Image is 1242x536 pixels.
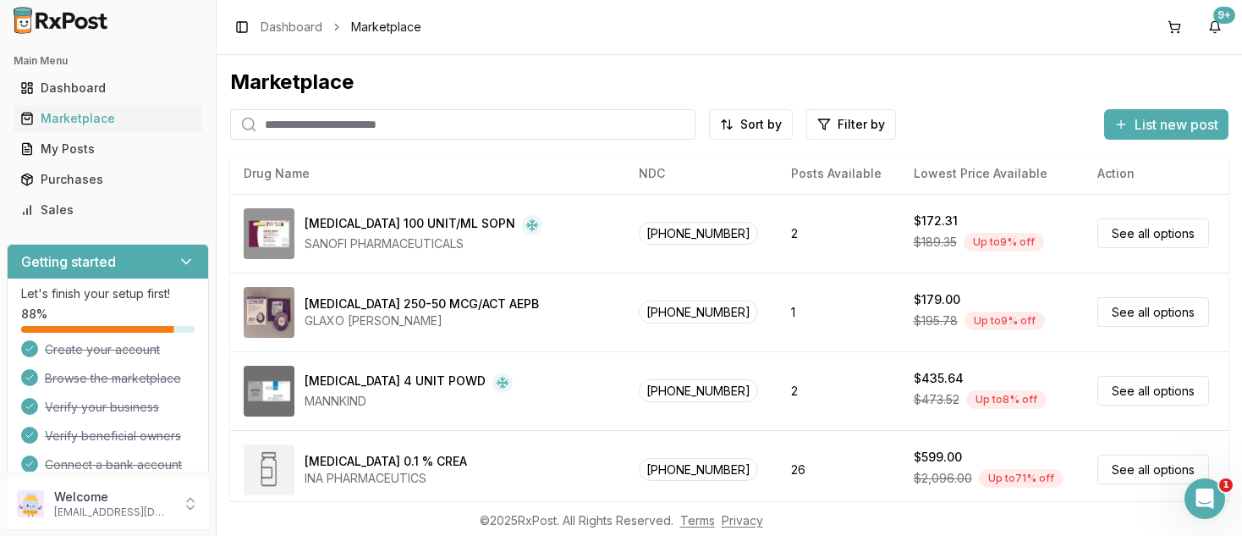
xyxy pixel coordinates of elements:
span: 88 % [21,306,47,323]
span: $189.35 [914,234,957,251]
div: Up to 9 % off [964,312,1045,330]
div: GLAXO [PERSON_NAME] [305,312,539,329]
img: User avatar [17,490,44,517]
th: Action [1084,153,1228,194]
span: Browse the marketplace [45,370,181,387]
th: Posts Available [778,153,900,194]
span: [PHONE_NUMBER] [639,458,758,481]
p: Let's finish your setup first! [21,285,195,302]
td: 2 [778,194,900,273]
nav: breadcrumb [261,19,421,36]
p: [EMAIL_ADDRESS][DOMAIN_NAME] [54,506,172,519]
span: $195.78 [914,312,958,329]
div: Dashboard [20,80,195,97]
p: Welcome [54,489,172,506]
button: Sort by [709,109,793,140]
div: [MEDICAL_DATA] 0.1 % CREA [305,453,467,470]
span: Verify your business [45,399,159,416]
span: Sort by [740,116,782,133]
span: [PHONE_NUMBER] [639,301,758,323]
th: Drug Name [230,153,625,194]
img: Advair Diskus 250-50 MCG/ACT AEPB [244,287,294,338]
span: Create your account [45,341,160,358]
div: Marketplace [230,69,1228,96]
td: 1 [778,273,900,351]
a: List new post [1104,118,1228,135]
th: Lowest Price Available [900,153,1085,194]
button: Dashboard [7,75,209,102]
a: Dashboard [14,73,202,103]
div: Up to 8 % off [966,390,1047,409]
div: Up to 9 % off [964,233,1044,251]
div: 9+ [1213,7,1235,24]
a: Purchases [14,164,202,195]
div: Sales [20,202,195,218]
div: $179.00 [914,291,960,308]
span: 1 [1219,478,1233,492]
div: Marketplace [20,110,195,127]
h2: Main Menu [14,54,202,68]
a: My Posts [14,134,202,164]
span: Connect a bank account [45,456,182,473]
img: Admelog SoloStar 100 UNIT/ML SOPN [244,208,294,259]
img: Amcinonide 0.1 % CREA [244,445,294,495]
div: $599.00 [914,449,962,466]
a: Dashboard [261,19,322,36]
div: My Posts [20,141,195,157]
a: See all options [1097,455,1209,484]
iframe: Intercom live chat [1184,478,1225,519]
a: Terms [680,513,715,528]
img: Afrezza 4 UNIT POWD [244,366,294,417]
span: Marketplace [351,19,421,36]
button: My Posts [7,135,209,163]
span: [PHONE_NUMBER] [639,379,758,402]
span: Filter by [838,116,885,133]
button: Marketplace [7,105,209,132]
span: List new post [1135,114,1218,135]
a: See all options [1097,218,1209,248]
button: Purchases [7,166,209,193]
div: MANNKIND [305,393,513,410]
div: $435.64 [914,370,964,387]
span: Verify beneficial owners [45,428,181,445]
h3: Getting started [21,251,116,272]
div: Up to 71 % off [979,469,1063,488]
button: List new post [1104,109,1228,140]
th: NDC [625,153,778,194]
div: INA PHARMACEUTICS [305,470,467,487]
a: Marketplace [14,103,202,134]
img: RxPost Logo [7,7,115,34]
div: $172.31 [914,213,958,229]
a: Sales [14,195,202,225]
td: 2 [778,351,900,430]
td: 26 [778,430,900,509]
a: See all options [1097,376,1209,406]
button: 9+ [1201,14,1228,41]
button: Sales [7,196,209,224]
span: $473.52 [914,391,959,408]
div: [MEDICAL_DATA] 4 UNIT POWD [305,373,486,393]
div: [MEDICAL_DATA] 100 UNIT/ML SOPN [305,215,515,235]
span: [PHONE_NUMBER] [639,222,758,245]
div: SANOFI PHARMACEUTICALS [305,235,542,252]
span: $2,096.00 [914,470,972,487]
button: Filter by [806,109,896,140]
a: Privacy [722,513,763,528]
div: Purchases [20,171,195,188]
a: See all options [1097,297,1209,327]
div: [MEDICAL_DATA] 250-50 MCG/ACT AEPB [305,296,539,312]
